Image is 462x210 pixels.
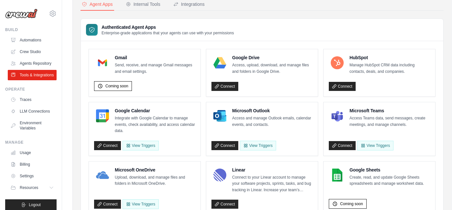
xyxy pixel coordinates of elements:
a: Connect [94,141,121,150]
div: Integrations [173,1,205,7]
button: View Triggers [123,141,159,150]
a: Connect [329,82,356,91]
h4: Microsoft Outlook [232,107,313,114]
h4: Gmail [115,54,195,61]
p: Access Teams data, send messages, create meetings, and manage channels. [349,115,430,128]
a: Tools & Integrations [8,70,57,80]
a: Connect [211,141,238,150]
h4: Google Calendar [115,107,195,114]
: View Triggers [240,141,276,150]
h4: HubSpot [349,54,430,61]
a: Crew Studio [8,47,57,57]
img: Microsoft Outlook Logo [213,109,226,122]
p: Send, receive, and manage Gmail messages and email settings. [115,62,195,75]
a: Agents Repository [8,58,57,69]
p: Upload, download, and manage files and folders in Microsoft OneDrive. [115,174,195,187]
a: Settings [8,171,57,181]
a: Traces [8,94,57,105]
a: LLM Connections [8,106,57,116]
img: Google Sheets Logo [331,169,344,182]
a: Billing [8,159,57,170]
img: Google Calendar Logo [96,109,109,122]
button: Resources [8,182,57,193]
p: Access, upload, download, and manage files and folders in Google Drive. [232,62,313,75]
span: Coming soon [105,83,128,89]
img: Gmail Logo [96,56,109,69]
p: Integrate with Google Calendar to manage events, check availability, and access calendar data. [115,115,195,134]
img: HubSpot Logo [331,56,344,69]
p: Enterprise-grade applications that your agents can use with your permissions [102,30,234,36]
a: Connect [329,141,356,150]
a: Automations [8,35,57,45]
img: Logo [5,9,38,18]
div: Build [5,27,57,32]
h4: Linear [232,167,313,173]
: View Triggers [123,199,159,209]
img: Microsoft OneDrive Logo [96,169,109,182]
a: Environment Variables [8,118,57,133]
h4: Microsoft OneDrive [115,167,195,173]
a: Connect [211,82,238,91]
div: Operate [5,87,57,92]
a: Connect [94,200,121,209]
span: Coming soon [340,201,363,206]
h4: Google Sheets [349,167,430,173]
a: Usage [8,148,57,158]
span: Logout [29,202,41,207]
div: Agent Apps [82,1,113,7]
p: Manage HubSpot CRM data including contacts, deals, and companies. [349,62,430,75]
div: Internal Tools [126,1,160,7]
p: Connect to your Linear account to manage your software projects, sprints, tasks, and bug tracking... [232,174,313,193]
p: Access and manage Outlook emails, calendar events, and contacts. [232,115,313,128]
span: Resources [20,185,38,190]
img: Google Drive Logo [213,56,226,69]
h4: Google Drive [232,54,313,61]
div: Manage [5,140,57,145]
: View Triggers [357,141,393,150]
a: Connect [211,200,238,209]
h4: Microsoft Teams [349,107,430,114]
img: Linear Logo [213,169,226,182]
h3: Authenticated Agent Apps [102,24,234,30]
img: Microsoft Teams Logo [331,109,344,122]
p: Create, read, and update Google Sheets spreadsheets and manage worksheet data. [349,174,430,187]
